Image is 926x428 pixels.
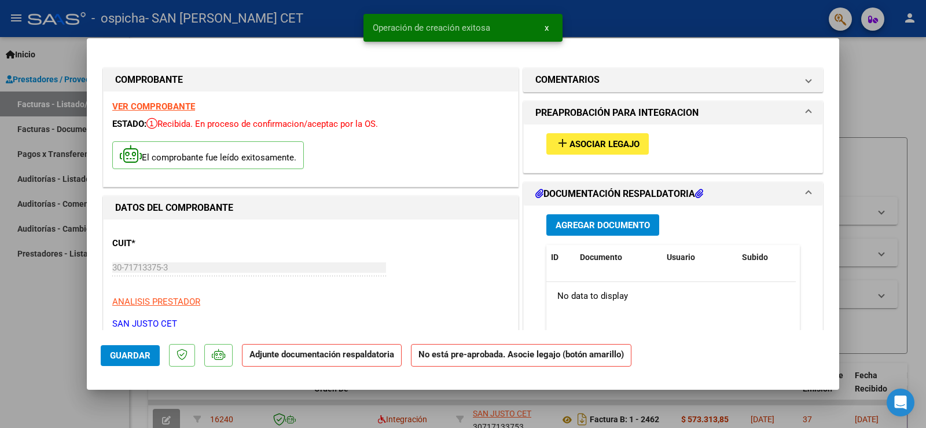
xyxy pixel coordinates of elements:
datatable-header-cell: Documento [575,245,662,270]
mat-expansion-panel-header: COMENTARIOS [524,68,822,92]
div: No data to display [546,282,796,311]
mat-expansion-panel-header: PREAPROBACIÓN PARA INTEGRACION [524,101,822,125]
button: Asociar Legajo [546,133,649,155]
div: Open Intercom Messenger [887,389,914,416]
div: PREAPROBACIÓN PARA INTEGRACION [524,125,822,173]
span: Asociar Legajo [569,139,640,149]
span: Operación de creación exitosa [373,22,490,34]
span: ID [551,253,558,262]
span: Guardar [110,350,150,361]
datatable-header-cell: Subido [737,245,795,270]
span: Subido [742,253,768,262]
span: Agregar Documento [556,220,650,231]
p: SAN JUSTO CET [112,317,509,331]
span: Usuario [667,253,695,262]
span: Recibida. En proceso de confirmacion/aceptac por la OS. [146,119,378,129]
p: El comprobante fue leído exitosamente. [112,141,304,170]
h1: DOCUMENTACIÓN RESPALDATORIA [535,187,703,201]
button: x [535,17,558,38]
strong: COMPROBANTE [115,74,183,85]
span: ANALISIS PRESTADOR [112,297,200,307]
mat-icon: add [556,136,569,150]
h1: COMENTARIOS [535,73,600,87]
h1: PREAPROBACIÓN PARA INTEGRACION [535,106,699,120]
strong: No está pre-aprobada. Asocie legajo (botón amarillo) [411,344,631,367]
datatable-header-cell: ID [546,245,575,270]
p: CUIT [112,237,231,250]
span: x [545,23,549,33]
datatable-header-cell: Acción [795,245,853,270]
button: Guardar [101,345,160,366]
datatable-header-cell: Usuario [662,245,737,270]
strong: Adjunte documentación respaldatoria [249,349,394,360]
mat-expansion-panel-header: DOCUMENTACIÓN RESPALDATORIA [524,182,822,206]
a: VER COMPROBANTE [112,101,195,112]
span: Documento [580,253,622,262]
span: ESTADO: [112,119,146,129]
strong: DATOS DEL COMPROBANTE [115,202,233,213]
button: Agregar Documento [546,214,659,236]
